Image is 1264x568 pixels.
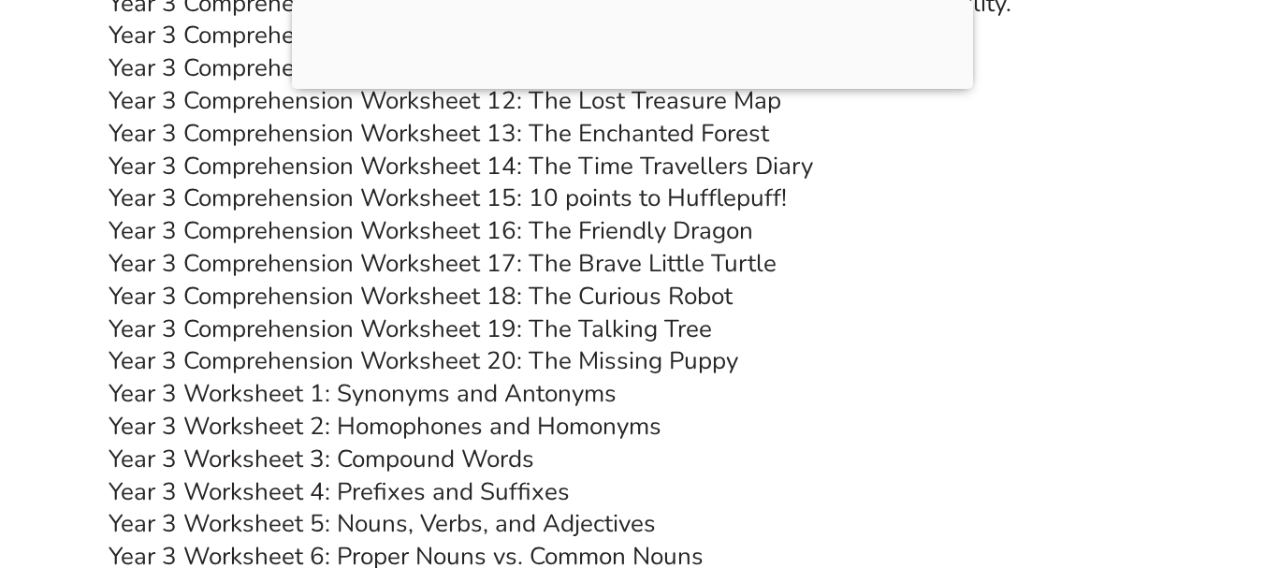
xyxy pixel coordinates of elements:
a: Year 3 Comprehension Worksheet 11: The Mysterious Key [109,51,745,84]
a: Year 3 Comprehension Worksheet 15: 10 points to Hufflepuff! [109,182,787,214]
a: Year 3 Worksheet 4: Prefixes and Suffixes [109,475,570,508]
a: Year 3 Worksheet 3: Compound Words [109,443,534,475]
a: Year 3 Worksheet 5: Nouns, Verbs, and Adjectives [109,507,656,540]
a: Year 3 Comprehension Worksheet 14: The Time Travellers Diary [109,150,813,182]
iframe: Chat Widget [952,357,1264,568]
a: Year 3 Worksheet 2: Homophones and Homonyms [109,410,661,443]
a: Year 3 Comprehension Worksheet 19: The Talking Tree [109,313,712,345]
a: Year 3 Comprehension Worksheet 12: The Lost Treasure Map [109,84,781,117]
a: Year 3 Worksheet 1: Synonyms and Antonyms [109,377,617,410]
a: Year 3 Comprehension Worksheet 18: The Curious Robot [109,280,733,313]
a: Year 3 Comprehension Worksheet 13: The Enchanted Forest [109,117,769,150]
a: Year 3 Comprehension Worksheet 20: The Missing Puppy [109,344,738,377]
a: Year 3 Comprehension Worksheet 17: The Brave Little Turtle [109,247,777,280]
a: Year 3 Comprehension Worksheet 10: The Magical Paintbrush [109,19,788,51]
a: Year 3 Comprehension Worksheet 16: The Friendly Dragon [109,214,753,247]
